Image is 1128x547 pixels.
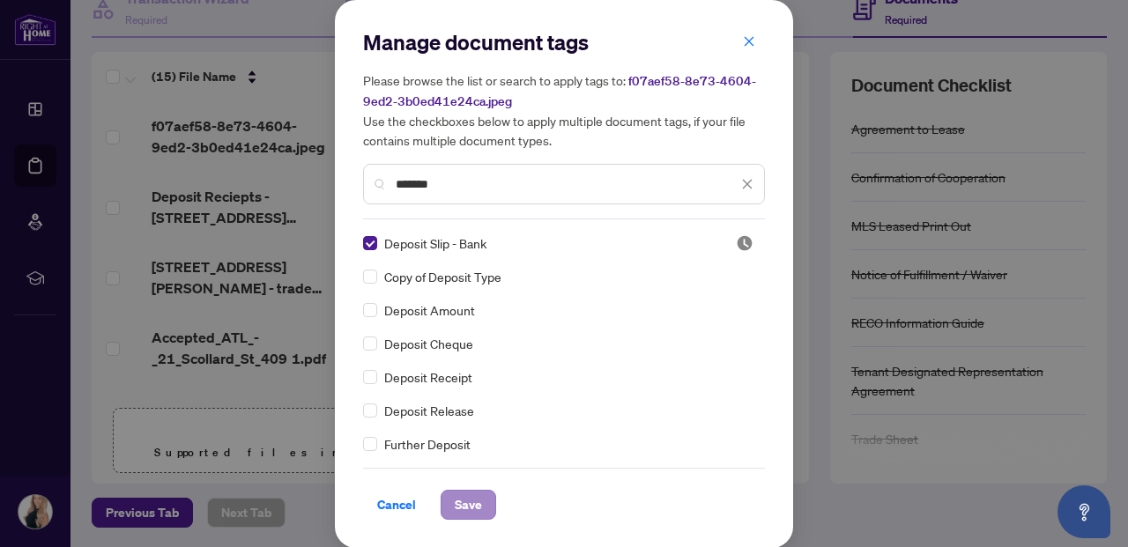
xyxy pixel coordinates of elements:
span: Cancel [377,491,416,519]
span: close [743,35,755,48]
button: Open asap [1057,485,1110,538]
span: Save [455,491,482,519]
span: Deposit Cheque [384,334,473,353]
span: close [741,178,753,190]
h2: Manage document tags [363,28,765,56]
span: Deposit Release [384,401,474,420]
button: Cancel [363,490,430,520]
span: Further Deposit [384,434,471,454]
span: Deposit Slip - Bank [384,233,486,253]
img: status [736,234,753,252]
h5: Please browse the list or search to apply tags to: Use the checkboxes below to apply multiple doc... [363,70,765,150]
span: Deposit Amount [384,300,475,320]
span: Pending Review [736,234,753,252]
button: Save [441,490,496,520]
span: Copy of Deposit Type [384,267,501,286]
span: Deposit Receipt [384,367,472,387]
